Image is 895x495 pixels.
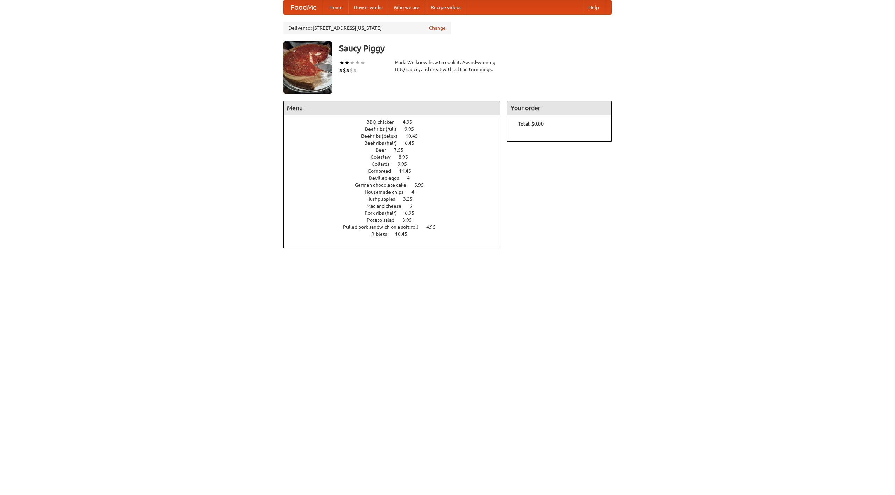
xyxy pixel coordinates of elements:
a: Devilled eggs 4 [369,175,423,181]
span: 11.45 [399,168,418,174]
span: BBQ chicken [366,119,402,125]
span: 6.95 [405,210,421,216]
li: ★ [355,59,360,66]
li: ★ [339,59,344,66]
a: Collards 9.95 [372,161,420,167]
span: 4 [411,189,421,195]
a: Change [429,24,446,31]
span: 4.95 [403,119,419,125]
a: Who we are [388,0,425,14]
a: Pulled pork sandwich on a soft roll 4.95 [343,224,449,230]
li: $ [339,66,343,74]
span: 7.55 [394,147,410,153]
span: 3.95 [402,217,419,223]
a: Cornbread 11.45 [368,168,424,174]
a: Beef ribs (delux) 10.45 [361,133,431,139]
li: $ [346,66,350,74]
span: 6.45 [405,140,421,146]
span: Pork ribs (half) [365,210,404,216]
span: Riblets [371,231,394,237]
span: 3.25 [403,196,420,202]
a: Mac and cheese 6 [366,203,425,209]
li: $ [343,66,346,74]
span: 9.95 [398,161,414,167]
span: Collards [372,161,396,167]
b: Total: $0.00 [518,121,544,127]
span: Beef ribs (half) [364,140,404,146]
a: Beer 7.55 [375,147,416,153]
span: 10.45 [395,231,414,237]
a: BBQ chicken 4.95 [366,119,425,125]
span: Pulled pork sandwich on a soft roll [343,224,425,230]
span: 8.95 [399,154,415,160]
a: German chocolate cake 5.95 [355,182,437,188]
a: Help [583,0,604,14]
span: Coleslaw [371,154,398,160]
li: $ [353,66,357,74]
span: Cornbread [368,168,398,174]
h3: Saucy Piggy [339,41,612,55]
a: Beef ribs (full) 9.95 [365,126,427,132]
a: Pork ribs (half) 6.95 [365,210,427,216]
span: Beef ribs (full) [365,126,403,132]
span: 5.95 [414,182,431,188]
a: Recipe videos [425,0,467,14]
h4: Your order [507,101,611,115]
li: ★ [360,59,365,66]
img: angular.jpg [283,41,332,94]
div: Pork. We know how to cook it. Award-winning BBQ sauce, and meat with all the trimmings. [395,59,500,73]
li: ★ [350,59,355,66]
li: ★ [344,59,350,66]
span: German chocolate cake [355,182,413,188]
a: Riblets 10.45 [371,231,420,237]
a: FoodMe [284,0,324,14]
span: Mac and cheese [366,203,408,209]
span: 4 [407,175,417,181]
span: Hushpuppies [366,196,402,202]
div: Deliver to: [STREET_ADDRESS][US_STATE] [283,22,451,34]
span: Devilled eggs [369,175,406,181]
span: 6 [409,203,419,209]
a: Home [324,0,348,14]
a: Coleslaw 8.95 [371,154,421,160]
li: $ [350,66,353,74]
a: Housemade chips 4 [365,189,427,195]
a: Beef ribs (half) 6.45 [364,140,427,146]
span: 9.95 [404,126,421,132]
a: How it works [348,0,388,14]
a: Potato salad 3.95 [367,217,425,223]
a: Hushpuppies 3.25 [366,196,425,202]
span: 10.45 [406,133,425,139]
span: Beef ribs (delux) [361,133,404,139]
span: Potato salad [367,217,401,223]
h4: Menu [284,101,500,115]
span: Housemade chips [365,189,410,195]
span: Beer [375,147,393,153]
span: 4.95 [426,224,443,230]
